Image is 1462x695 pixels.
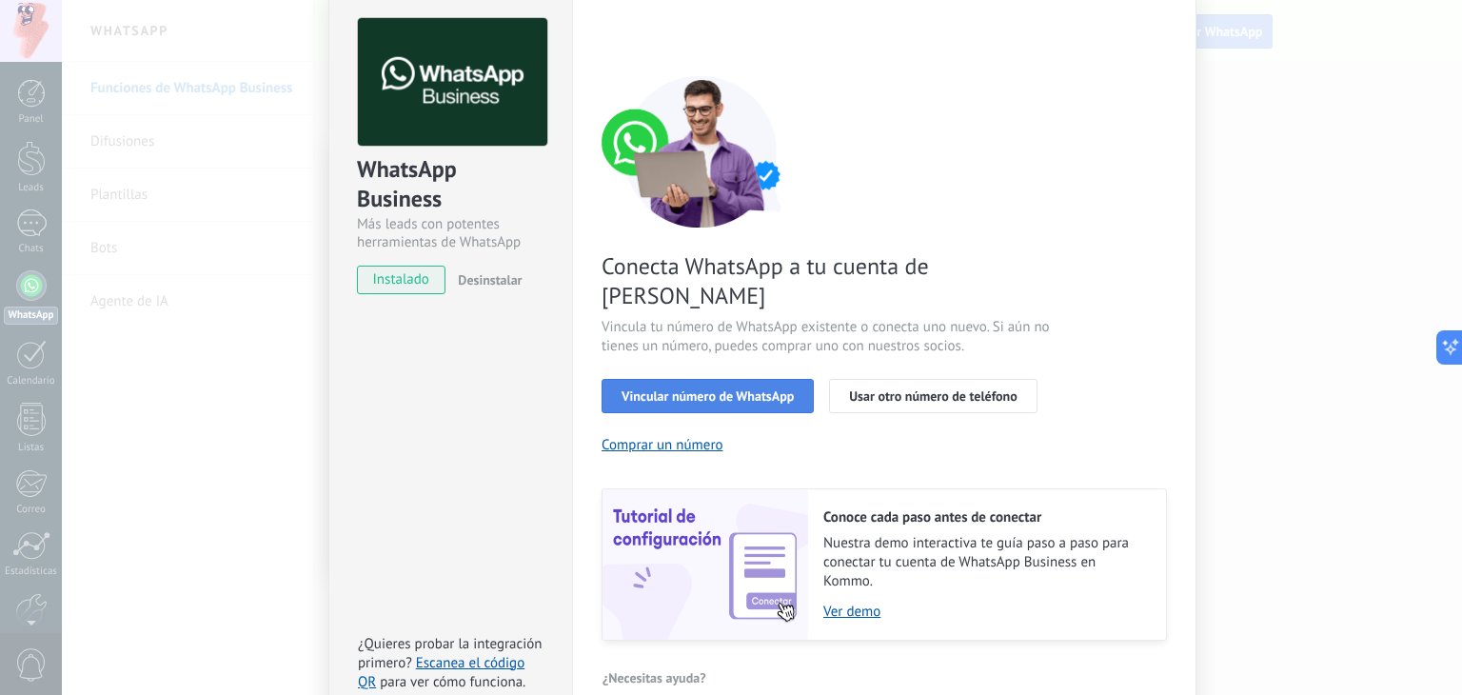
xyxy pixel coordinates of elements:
img: connect number [602,75,801,228]
span: Vincula tu número de WhatsApp existente o conecta uno nuevo. Si aún no tienes un número, puedes c... [602,318,1055,356]
div: Más leads con potentes herramientas de WhatsApp [357,215,544,251]
button: Desinstalar [450,266,522,294]
span: para ver cómo funciona. [380,673,525,691]
span: Nuestra demo interactiva te guía paso a paso para conectar tu cuenta de WhatsApp Business en Kommo. [823,534,1147,591]
button: ¿Necesitas ayuda? [602,664,707,692]
button: Comprar un número [602,436,723,454]
button: Usar otro número de teléfono [829,379,1037,413]
span: instalado [358,266,445,294]
h2: Conoce cada paso antes de conectar [823,508,1147,526]
button: Vincular número de WhatsApp [602,379,814,413]
a: Escanea el código QR [358,654,524,691]
a: Ver demo [823,603,1147,621]
span: ¿Quieres probar la integración primero? [358,635,543,672]
span: Vincular número de WhatsApp [622,389,794,403]
span: Desinstalar [458,271,522,288]
div: WhatsApp Business [357,154,544,215]
span: ¿Necesitas ayuda? [603,671,706,685]
img: logo_main.png [358,18,547,147]
span: Conecta WhatsApp a tu cuenta de [PERSON_NAME] [602,251,1055,310]
span: Usar otro número de teléfono [849,389,1017,403]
